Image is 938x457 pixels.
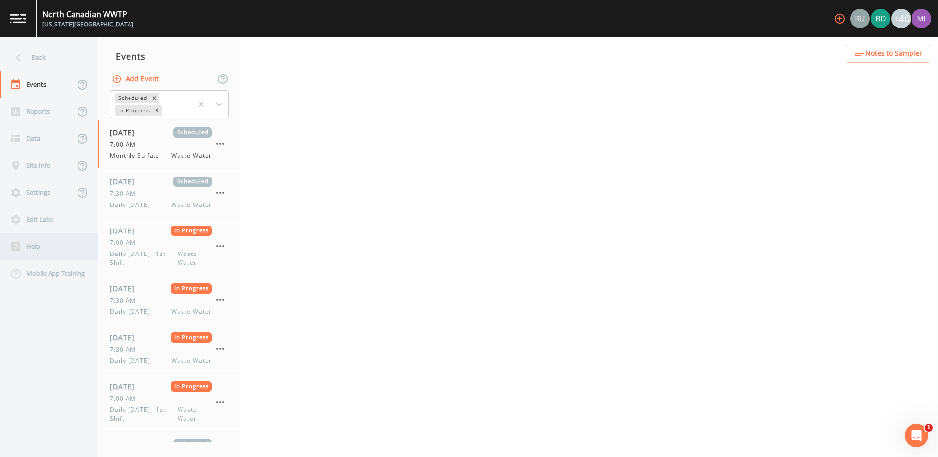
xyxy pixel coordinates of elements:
div: Events [98,44,240,69]
span: [DATE] [110,177,142,187]
span: Daily [DATE] - 1st Shift [110,406,178,423]
a: [DATE]In Progress7:00 AMDaily [DATE] - 1st ShiftWaste Water [98,374,240,432]
span: In Progress [171,226,212,236]
span: 7:00 AM [110,140,142,149]
div: Scheduled [115,93,149,103]
span: Scheduled [173,127,212,138]
span: Monthly Sulfate [110,152,165,160]
div: +40 [891,9,911,28]
a: [DATE]In Progress7:30 AMDaily [DATE].Waste Water [98,325,240,374]
span: Daily [DATE] - 1st Shift [110,250,178,267]
span: 7:00 AM [110,238,142,247]
span: Waste Water [178,406,212,423]
div: In Progress [115,105,152,116]
span: [DATE] [110,381,142,392]
span: [DATE] [110,332,142,343]
img: 11d739c36d20347f7b23fdbf2a9dc2c5 [912,9,931,28]
span: Waste Water [171,152,212,160]
span: Waste Water [171,356,212,365]
span: Waste Water [178,250,212,267]
span: [DATE] [110,283,142,294]
span: 1 [925,424,933,432]
span: 7:30 AM [110,189,142,198]
span: 7:00 AM [110,394,142,403]
span: In Progress [171,332,212,343]
span: Waste Water [171,307,212,316]
img: a5c06d64ce99e847b6841ccd0307af82 [850,9,870,28]
a: [DATE]Scheduled7:30 AMDaily [DATE]Waste Water [98,169,240,218]
div: Remove Scheduled [149,93,159,103]
a: [DATE]In Progress7:00 AMDaily [DATE] - 1st ShiftWaste Water [98,218,240,276]
a: [DATE]Scheduled7:00 AMMonthly SulfateWaste Water [98,120,240,169]
div: Remove In Progress [152,105,162,116]
span: [DATE] [110,127,142,138]
button: Add Event [110,70,163,88]
img: 9f682ec1c49132a47ef547787788f57d [871,9,890,28]
iframe: Intercom live chat [905,424,928,447]
span: 7:30 AM [110,296,142,305]
a: [DATE]In Progress7:30 AMDaily [DATE]Waste Water [98,276,240,325]
span: [DATE] [110,226,142,236]
span: Daily [DATE]. [110,356,157,365]
span: Notes to Sampler [865,48,922,60]
div: [US_STATE][GEOGRAPHIC_DATA] [42,20,133,29]
span: 7:30 AM [110,345,142,354]
span: Waste Water [171,201,212,209]
div: Brock DeVeau [870,9,891,28]
img: logo [10,14,26,23]
span: [DATE] [110,439,142,450]
div: Russell Schindler [850,9,870,28]
span: Daily [DATE] [110,307,156,316]
div: North Canadian WWTP [42,8,133,20]
span: In Progress [171,283,212,294]
span: Daily [DATE] [110,201,156,209]
span: Scheduled [173,439,212,450]
span: Scheduled [173,177,212,187]
span: In Progress [171,381,212,392]
button: Notes to Sampler [846,45,930,63]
